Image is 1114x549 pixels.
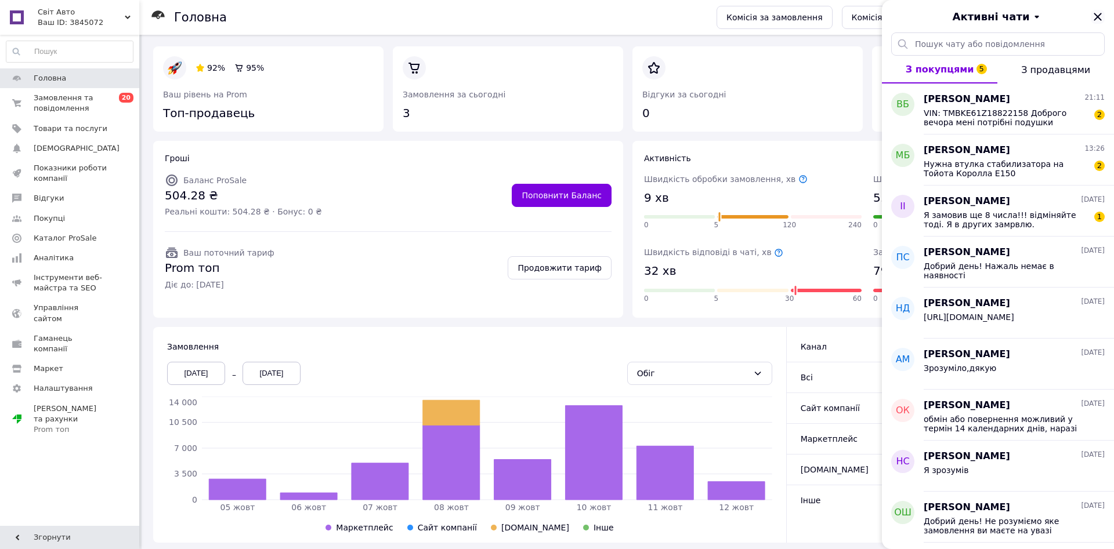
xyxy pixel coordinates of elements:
span: Сайт компанії [801,403,860,413]
a: Продовжити тариф [508,256,612,279]
span: Маркетплейс [801,434,858,443]
span: Управління сайтом [34,303,107,323]
span: 0 [644,220,649,230]
input: Пошук чату або повідомлення [891,32,1105,56]
span: Ваш поточний тариф [183,248,274,257]
span: [PERSON_NAME] [924,501,1010,514]
span: Реальні кошти: 504.28 ₴ · Бонус: 0 ₴ [165,206,322,217]
a: Комісія на сайті компанії [842,6,968,29]
span: [DATE] [1081,399,1105,409]
span: Нужна втулка стабилизатора на Тойота Королла Е150 [924,159,1088,178]
button: ОК[PERSON_NAME][DATE]обмін або повернення можливий у термін 14 календарних днів, наразі пройшло в... [882,390,1114,441]
button: НС[PERSON_NAME][DATE]Я зрозумів [882,441,1114,492]
span: 5.0 год [873,190,917,206]
span: Товари та послуги [34,123,107,134]
span: НД [896,302,910,315]
span: ІІ [900,200,905,213]
span: Сайт компанії [418,523,477,532]
span: [DOMAIN_NAME] [501,523,569,532]
span: Канал [801,342,827,351]
span: VIN: TMBKE61Z18822158 Доброго вечора мені потрібні подушки деферінціалу на Шкоду Скаут. [924,108,1088,127]
span: 120 [783,220,796,230]
span: [PERSON_NAME] та рахунки [34,403,107,435]
span: 0 [873,220,878,230]
span: [DEMOGRAPHIC_DATA] [34,143,120,154]
button: Активні чати [914,9,1082,24]
span: [PERSON_NAME] [924,144,1010,157]
tspan: 11 жовт [648,503,683,512]
span: Діє до: [DATE] [165,279,274,290]
div: Ваш ID: 3845072 [38,17,139,28]
span: 504.28 ₴ [165,187,322,204]
span: Гаманець компанії [34,333,107,354]
span: Швидкість відповіді в чаті, хв [644,248,783,257]
span: Головна [34,73,66,83]
span: 1 [1094,212,1105,222]
span: ПС [896,251,909,264]
tspan: 10 жовт [577,503,612,512]
span: [PERSON_NAME] [924,399,1010,412]
span: Інструменти веб-майстра та SEO [34,272,107,293]
span: НС [896,455,909,468]
span: 240 [848,220,862,230]
span: Інше [801,496,821,505]
span: [PERSON_NAME] [924,195,1010,208]
button: ВБ[PERSON_NAME]21:11VIN: TMBKE61Z18822158 Доброго вечора мені потрібні подушки деферінціалу на Шк... [882,83,1114,134]
span: Швидкість відправки замовлень, год [873,174,1044,184]
span: Покупці [34,213,65,224]
span: [DATE] [1081,195,1105,205]
span: Маркетплейс [336,523,393,532]
button: ПС[PERSON_NAME][DATE]Добрий день! Нажаль немає в наявності [882,237,1114,288]
span: Інше [594,523,614,532]
span: З покупцями [906,64,974,75]
span: [URL][DOMAIN_NAME] [924,312,1014,322]
span: [PERSON_NAME] [924,297,1010,310]
tspan: 0 [192,495,197,504]
span: [DOMAIN_NAME] [801,465,869,474]
span: Зрозуміло,дякую [924,363,996,373]
span: 92% [207,63,225,72]
span: 20 [119,93,133,103]
span: Відгуки [34,193,64,203]
span: 32 хв [644,263,676,279]
div: [DATE] [167,362,225,385]
tspan: 07 жовт [363,503,397,512]
span: ОК [896,404,910,417]
span: 2 [1094,110,1105,120]
span: 21:11 [1084,93,1105,103]
span: 30 [785,294,794,304]
tspan: 10 500 [169,417,197,427]
span: [DATE] [1081,246,1105,256]
span: [DATE] [1081,297,1105,307]
button: МБ[PERSON_NAME]13:26Нужна втулка стабилизатора на Тойота Королла Е1502 [882,134,1114,186]
span: Каталог ProSale [34,233,96,243]
button: НД[PERSON_NAME][DATE][URL][DOMAIN_NAME] [882,288,1114,339]
span: Гроші [165,154,190,163]
tspan: 3 500 [174,469,197,478]
span: МБ [896,149,910,162]
div: [DATE] [243,362,301,385]
span: Замовлення та повідомлення [34,93,107,114]
span: [DATE] [1081,501,1105,511]
span: Добрий день! Не розуміємо яке замовлення ви маєте на увазі [924,517,1088,535]
input: Пошук [6,41,133,62]
span: Prom топ [165,260,274,277]
tspan: 09 жовт [505,503,540,512]
h1: Головна [174,10,227,24]
tspan: 06 жовт [291,503,326,512]
span: Швидкість обробки замовлення, хв [644,174,808,184]
button: Закрити [1091,10,1105,24]
span: ОШ [894,506,912,519]
span: Показники роботи компанії [34,163,107,184]
span: Всi [801,373,813,382]
tspan: 08 жовт [434,503,469,512]
span: 0 [873,294,878,304]
button: АМ[PERSON_NAME][DATE]Зрозуміло,дякую [882,339,1114,390]
span: 79% [873,263,899,279]
div: Обіг [637,367,748,380]
span: ВБ [896,98,909,111]
span: Активність [644,154,691,163]
span: Маркет [34,363,63,374]
span: Замовлень з ЕН, % [873,248,965,257]
a: Комісія за замовлення [717,6,833,29]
